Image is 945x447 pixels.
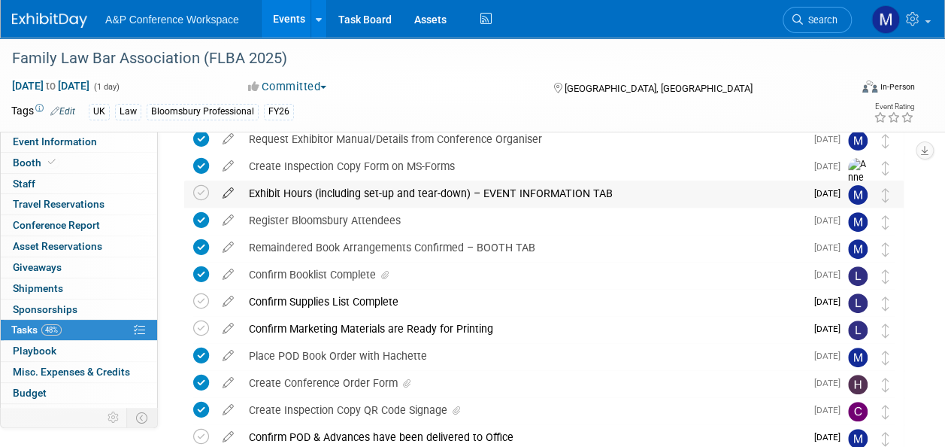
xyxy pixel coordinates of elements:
[848,266,868,286] img: Louise Morgan
[848,185,868,205] img: Matt Hambridge
[814,215,848,226] span: [DATE]
[814,432,848,442] span: [DATE]
[13,282,63,294] span: Shipments
[215,160,241,173] a: edit
[101,408,127,427] td: Personalize Event Tab Strip
[814,242,848,253] span: [DATE]
[814,405,848,415] span: [DATE]
[241,262,805,287] div: Confirm Booklist Complete
[882,134,889,148] i: Move task
[871,5,900,34] img: Matt Hambridge
[1,194,157,214] a: Travel Reservations
[848,348,868,367] img: Matt Hambridge
[848,375,868,394] img: Hannah Siegel
[241,316,805,342] div: Confirm Marketing Materials are Ready for Printing
[241,181,805,206] div: Exhibit Hours (including set-up and tear-down) – EVENT INFORMATION TAB
[13,387,47,399] span: Budget
[848,158,871,211] img: Anne Weston
[882,161,889,175] i: Move task
[13,366,130,378] span: Misc. Expenses & Credits
[44,80,58,92] span: to
[215,214,241,227] a: edit
[41,324,62,336] span: 48%
[882,405,889,419] i: Move task
[215,268,241,281] a: edit
[803,14,837,26] span: Search
[147,104,259,120] div: Bloomsbury Professional
[882,242,889,257] i: Move task
[1,320,157,340] a: Tasks48%
[241,370,805,396] div: Create Conference Order Form
[874,103,914,111] div: Event Rating
[13,240,102,252] span: Asset Reservations
[882,296,889,311] i: Move task
[241,343,805,369] div: Place POD Book Order with Hachette
[215,322,241,336] a: edit
[814,378,848,388] span: [DATE]
[215,187,241,200] a: edit
[783,7,852,33] a: Search
[1,383,157,403] a: Budget
[241,154,805,179] div: Create Inspection Copy Form on MS-Forms
[215,241,241,254] a: edit
[814,269,848,280] span: [DATE]
[848,212,868,232] img: Matt Hambridge
[1,362,157,382] a: Misc. Expenses & Credits
[1,341,157,361] a: Playbook
[13,135,97,147] span: Event Information
[848,239,868,259] img: Matt Hambridge
[241,126,805,152] div: Request Exhibitor Manual/Details from Conference Organiser
[215,376,241,390] a: edit
[814,161,848,172] span: [DATE]
[215,295,241,309] a: edit
[50,106,75,117] a: Edit
[264,104,294,120] div: FY26
[127,408,158,427] td: Toggle Event Tabs
[880,81,915,93] div: In-Person
[13,198,104,210] span: Travel Reservations
[13,408,114,420] span: ROI, Objectives & ROO
[882,188,889,202] i: Move task
[241,397,805,423] div: Create Inspection Copy QR Code Signage
[1,300,157,320] a: Sponsorships
[13,157,59,169] span: Booth
[862,81,877,93] img: Format-Inperson.png
[241,235,805,260] div: Remaindered Book Arrangements Confirmed – BOOTH TAB
[13,303,77,315] span: Sponsorships
[105,14,239,26] span: A&P Conference Workspace
[848,402,868,421] img: Christine Ritchlin
[1,236,157,257] a: Asset Reservations
[882,269,889,284] i: Move task
[115,104,141,120] div: Law
[215,349,241,363] a: edit
[12,13,87,28] img: ExhibitDay
[814,188,848,199] span: [DATE]
[1,404,157,424] a: ROI, Objectives & ROO
[1,153,157,173] a: Booth
[848,131,868,151] img: Matt Hambridge
[882,432,889,446] i: Move task
[92,82,120,92] span: (1 day)
[215,403,241,417] a: edit
[241,208,805,233] div: Register Bloomsbury Attendees
[882,215,889,230] i: Move task
[1,132,157,152] a: Event Information
[783,78,915,101] div: Event Format
[89,104,110,120] div: UK
[814,296,848,307] span: [DATE]
[13,219,100,231] span: Conference Report
[241,289,805,315] div: Confirm Supplies List Complete
[13,178,35,190] span: Staff
[13,261,62,273] span: Giveaways
[48,158,56,166] i: Booth reservation complete
[1,215,157,236] a: Conference Report
[11,79,90,93] span: [DATE] [DATE]
[1,257,157,278] a: Giveaways
[882,351,889,365] i: Move task
[565,83,753,94] span: [GEOGRAPHIC_DATA], [GEOGRAPHIC_DATA]
[882,324,889,338] i: Move task
[215,430,241,444] a: edit
[1,174,157,194] a: Staff
[243,79,332,95] button: Committed
[848,321,868,340] img: Louise Morgan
